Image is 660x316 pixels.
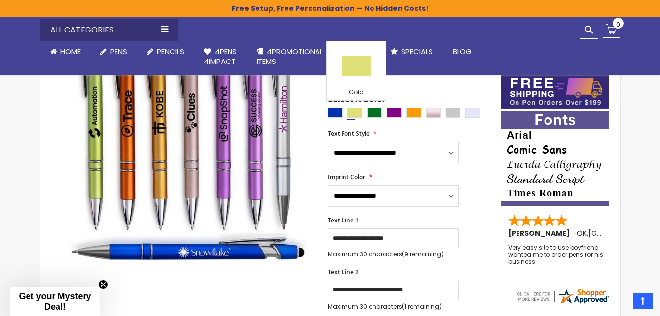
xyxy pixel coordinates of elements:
[328,95,386,108] span: Select A Color
[328,268,359,276] span: Text Line 2
[501,73,609,109] img: Free shipping on orders over $199
[40,41,90,63] a: Home
[110,46,127,57] span: Pens
[328,129,370,138] span: Text Font Style
[60,13,315,268] img: Custom Alex II Click Ballpoint Pen
[406,108,421,118] div: Orange
[40,19,178,41] div: All Categories
[516,287,610,305] img: 4pens.com widget logo
[402,250,444,258] span: (9 remaining)
[616,20,620,29] span: 0
[157,46,184,57] span: Pencils
[501,111,609,206] img: font-personalization-examples
[367,108,382,118] div: Green
[508,244,603,265] div: Very easy site to use boyfriend wanted me to order pens for his business
[402,302,442,311] span: (1 remaining)
[446,108,460,118] div: Silver
[194,41,247,73] a: 4Pens4impact
[387,108,402,118] div: Purple
[328,108,343,118] div: Blue
[401,46,433,57] span: Specials
[328,173,365,181] span: Imprint Color
[603,21,620,38] a: 0
[381,41,443,63] a: Specials
[329,88,383,98] div: Gold
[633,293,653,309] a: Top
[137,41,194,63] a: Pencils
[347,108,362,118] div: Gold
[19,291,91,312] span: Get your Mystery Deal!
[60,46,81,57] span: Home
[90,41,137,63] a: Pens
[443,41,482,63] a: Blog
[577,228,587,238] span: OK
[257,46,323,66] span: 4PROMOTIONAL ITEMS
[204,46,237,66] span: 4Pens 4impact
[508,228,573,238] span: [PERSON_NAME]
[328,251,459,258] p: Maximum 30 characters
[426,108,441,118] div: Rose Gold
[465,108,480,118] div: Lavender
[453,46,472,57] span: Blog
[516,299,610,307] a: 4pens.com certificate URL
[328,303,459,311] p: Maximum 30 characters
[328,216,359,224] span: Text Line 1
[247,41,333,73] a: 4PROMOTIONALITEMS
[10,287,100,316] div: Get your Mystery Deal!Close teaser
[98,280,108,289] button: Close teaser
